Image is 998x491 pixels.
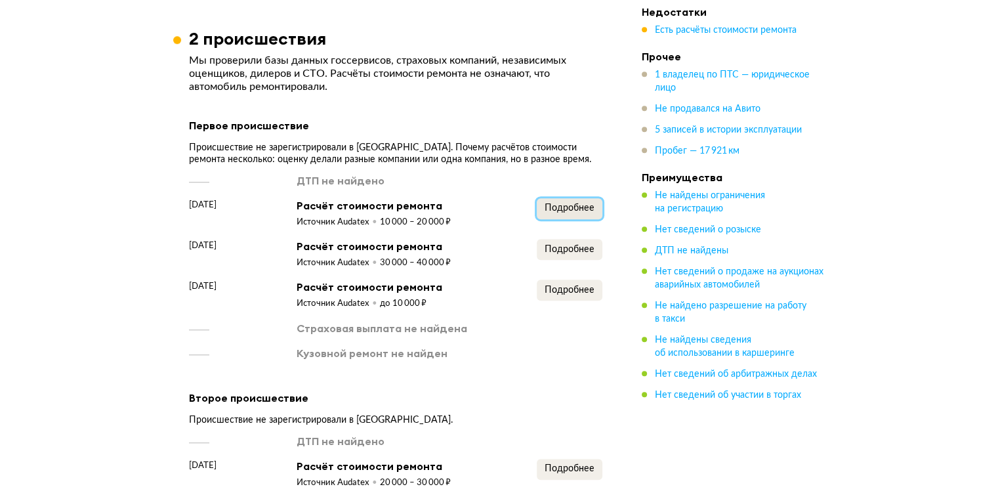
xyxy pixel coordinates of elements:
[380,477,451,489] div: 20 000 – 30 000 ₽
[189,459,217,472] span: [DATE]
[189,414,602,426] div: Происшествие не зарегистрировали в [GEOGRAPHIC_DATA].
[297,459,451,473] div: Расчёт стоимости ремонта
[189,117,602,134] div: Первое происшествие
[537,459,602,480] button: Подробнее
[545,245,594,254] span: Подробнее
[537,280,602,301] button: Подробнее
[655,391,801,400] span: Нет сведений об участии в торгах
[545,203,594,213] span: Подробнее
[380,217,451,228] div: 10 000 – 20 000 ₽
[537,239,602,260] button: Подробнее
[189,239,217,252] span: [DATE]
[189,198,217,211] span: [DATE]
[297,217,380,228] div: Источник Audatex
[537,198,602,219] button: Подробнее
[642,171,825,184] h4: Преимущества
[545,464,594,473] span: Подробнее
[655,26,797,35] span: Есть расчёты стоимости ремонта
[189,280,217,293] span: [DATE]
[655,301,806,324] span: Не найдено разрешение на работу в такси
[297,239,451,253] div: Расчёт стоимости ремонта
[380,257,451,269] div: 30 000 – 40 000 ₽
[655,370,817,379] span: Нет сведений об арбитражных делах
[655,335,795,358] span: Не найдены сведения об использовании в каршеринге
[642,50,825,63] h4: Прочее
[655,267,823,289] span: Нет сведений о продаже на аукционах аварийных автомобилей
[655,125,802,135] span: 5 записей в истории эксплуатации
[545,286,594,295] span: Подробнее
[655,246,728,255] span: ДТП не найдены
[380,298,426,310] div: до 10 000 ₽
[189,389,602,406] div: Второе происшествие
[297,298,380,310] div: Источник Audatex
[297,477,380,489] div: Источник Audatex
[297,280,442,294] div: Расчёт стоимости ремонта
[642,5,825,18] h4: Недостатки
[189,142,602,165] div: Происшествие не зарегистрировали в [GEOGRAPHIC_DATA]. Почему расчётов стоимости ремонта несколько...
[297,346,447,360] div: Кузовной ремонт не найден
[655,146,739,156] span: Пробег — 17 921 км
[297,321,467,335] div: Страховая выплата не найдена
[655,191,765,213] span: Не найдены ограничения на регистрацию
[189,28,326,49] h3: 2 происшествия
[189,54,602,93] p: Мы проверили базы данных госсервисов, страховых компаний, независимых оценщиков, дилеров и СТО. Р...
[655,225,761,234] span: Нет сведений о розыске
[297,173,385,188] div: ДТП не найдено
[655,70,810,93] span: 1 владелец по ПТС — юридическое лицо
[655,104,760,114] span: Не продавался на Авито
[297,434,385,448] div: ДТП не найдено
[297,198,451,213] div: Расчёт стоимости ремонта
[297,257,380,269] div: Источник Audatex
